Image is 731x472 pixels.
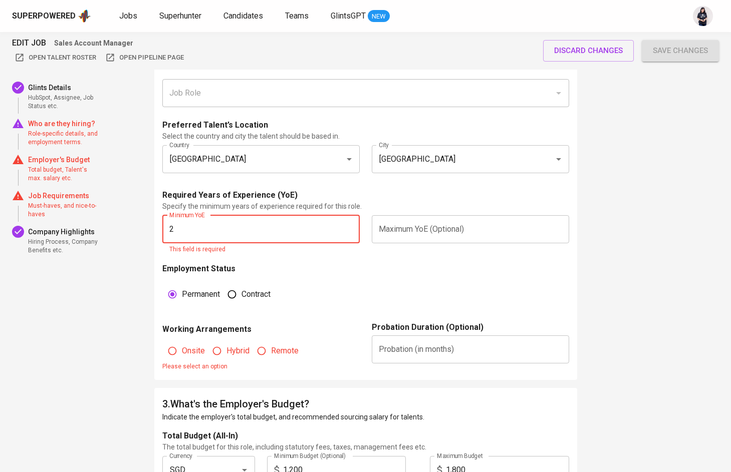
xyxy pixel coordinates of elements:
[226,345,250,357] span: Hybrid
[554,44,623,57] span: discard changes
[28,191,100,201] p: Job Requirements
[28,83,100,93] p: Glints Details
[103,50,186,66] button: Open Pipeline Page
[54,38,133,48] p: Sales Account Manager
[642,40,719,61] button: Save changes
[28,166,100,183] span: Total budget, Talent's max. salary etc.
[12,9,91,24] a: Superpoweredapp logo
[12,50,99,66] button: Open Talent Roster
[543,40,634,61] button: discard changes
[162,412,569,422] p: Indicate the employer's total budget, and recommended sourcing salary for talents.
[241,288,271,300] span: Contract
[162,263,235,275] p: Employment Status
[162,362,360,372] p: Please select an option
[162,396,569,412] h6: What's the Employer's Budget?
[28,130,100,147] span: Role-specific details, and employment terms.
[223,11,263,21] span: Candidates
[331,11,366,21] span: GlintsGPT
[15,52,96,64] span: Open Talent Roster
[28,202,100,219] span: Must-haves, and nice-to-haves
[331,10,390,23] a: GlintsGPT NEW
[223,10,265,23] a: Candidates
[28,155,100,165] p: Employer's Budget
[119,10,139,23] a: Jobs
[28,94,100,111] span: HubSpot, Assignee, Job Status etc.
[159,11,201,21] span: Superhunter
[342,152,356,166] button: Open
[162,189,298,201] p: Required Years of Experience (YoE)
[169,245,353,255] p: This field is required
[162,323,360,335] p: Working Arrangements
[119,11,137,21] span: Jobs
[78,9,91,24] img: app logo
[159,10,203,23] a: Superhunter
[368,12,390,22] span: NEW
[552,152,566,166] button: Open
[28,119,100,129] p: Who are they hiring?
[653,44,708,57] span: Save changes
[12,11,76,22] div: Superpowered
[182,288,220,300] span: Permanent
[28,238,100,255] span: Hiring Process, Company Benefits etc.
[271,345,299,357] span: Remote
[28,227,100,237] p: Company Highlights
[372,321,569,333] p: Probation Duration (Optional)
[162,119,268,131] p: Preferred Talent’s Location
[285,11,309,21] span: Teams
[162,201,569,211] p: Specify the minimum years of experience required for this role.
[162,131,569,141] p: Select the country and city the talent should be based in.
[105,52,184,64] span: Open Pipeline Page
[162,430,238,442] p: Total Budget (All-In)
[162,442,569,452] p: The total budget for this role, including statutory fees, taxes, management fees etc.
[182,345,205,357] span: Onsite
[162,398,170,410] span: 3 .
[12,36,46,50] span: EDIT JOB
[693,6,713,26] img: monata@glints.com
[285,10,311,23] a: Teams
